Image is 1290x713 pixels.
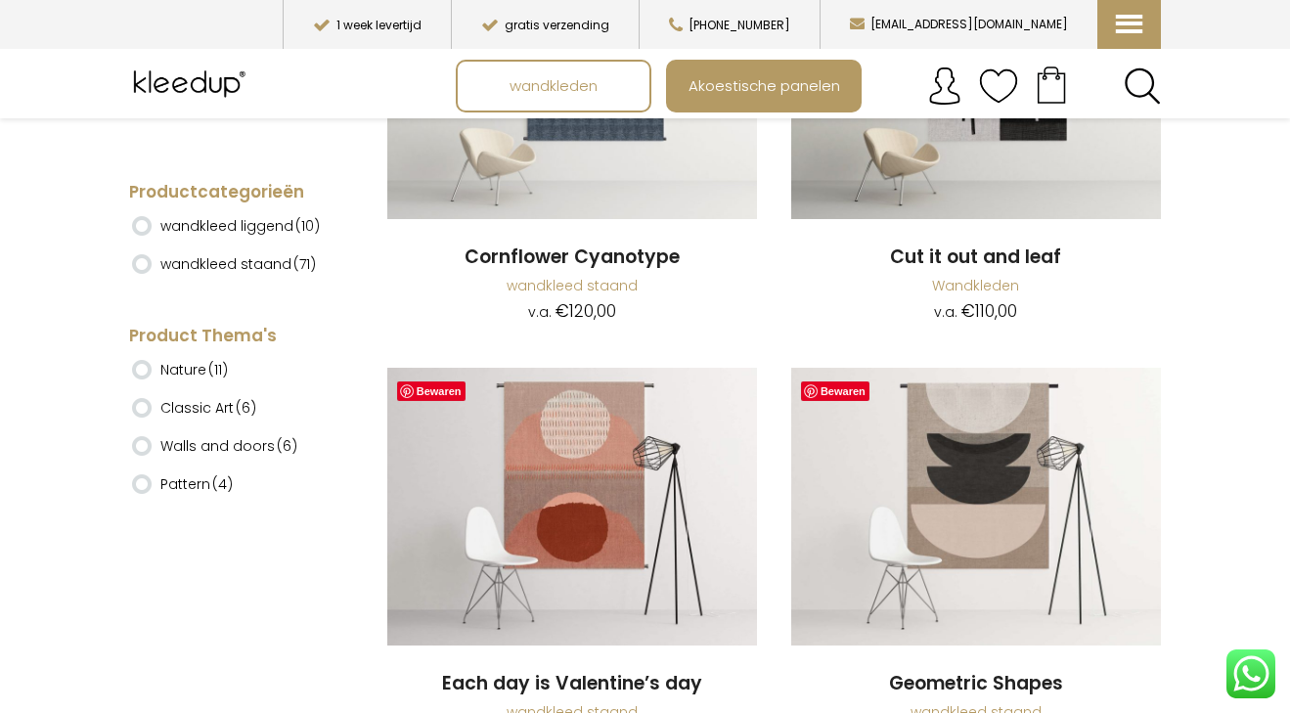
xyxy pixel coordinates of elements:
label: Nature [160,353,228,386]
a: Bewaren [801,381,869,401]
span: Akoestische panelen [678,67,851,105]
label: wandkleed staand [160,247,316,281]
a: wandkleed staand [507,276,638,295]
span: v.a. [528,302,552,322]
span: (6) [236,398,256,418]
img: Each Day Is Valentine’s Day [387,368,757,646]
img: verlanglijstje.svg [979,67,1018,106]
nav: Main menu [456,60,1176,112]
a: Wandkleden [932,276,1019,295]
a: Each day is Valentine’s day [387,671,757,697]
a: Bewaren [397,381,466,401]
a: Cornflower Cyanotype [387,245,757,271]
span: wandkleden [499,67,608,105]
label: wandkleed liggend [160,209,320,243]
img: account.svg [925,67,964,106]
span: € [961,299,975,323]
span: (11) [208,360,228,379]
a: Cut it out and leaf [791,245,1161,271]
a: Your cart [1018,60,1085,109]
span: (10) [295,216,320,236]
h4: Product Thema's [129,325,335,348]
span: (71) [293,254,316,274]
span: (4) [212,474,233,494]
a: Search [1124,67,1161,105]
span: v.a. [934,302,957,322]
bdi: 120,00 [556,299,616,323]
bdi: 110,00 [961,299,1017,323]
label: Pattern [160,468,233,501]
span: € [556,299,569,323]
a: Akoestische panelen [668,62,860,111]
a: wandkleden [458,62,649,111]
a: Geometric Shapes [791,671,1161,697]
h4: Productcategorieën [129,181,335,204]
label: Classic Art [160,391,256,424]
span: (6) [277,436,297,456]
label: Walls and doors [160,429,297,463]
img: Geometric Shapes [791,368,1161,646]
img: Kleedup [129,60,255,109]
